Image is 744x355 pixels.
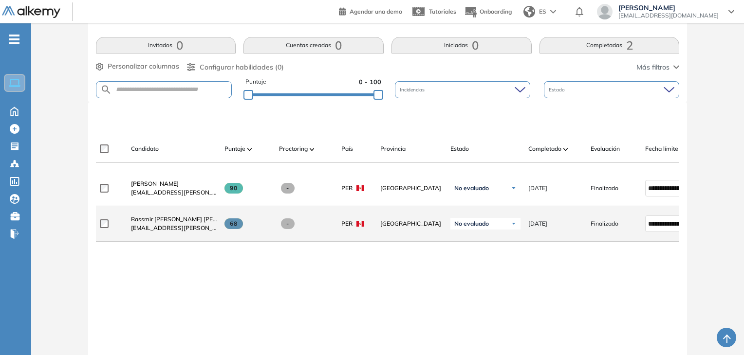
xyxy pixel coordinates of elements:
[563,148,568,151] img: [missing "en.ARROW_ALT" translation]
[591,184,618,193] span: Finalizado
[591,219,618,228] span: Finalizado
[511,221,517,227] img: Ícono de flecha
[350,8,402,15] span: Agendar una demo
[528,219,547,228] span: [DATE]
[636,62,679,72] button: Más filtros
[544,81,679,98] div: Estado
[618,4,719,12] span: [PERSON_NAME]
[450,144,469,153] span: Estado
[341,144,353,153] span: País
[131,215,217,224] a: Rassmir [PERSON_NAME] [PERSON_NAME] [PERSON_NAME]
[591,144,620,153] span: Evaluación
[528,184,547,193] span: [DATE]
[391,37,532,53] button: Iniciadas0
[480,8,512,15] span: Onboarding
[523,6,535,18] img: world
[96,61,179,71] button: Personalizar columnas
[131,180,179,187] span: [PERSON_NAME]
[281,218,295,229] span: -
[96,37,236,53] button: Invitados0
[359,77,381,87] span: 0 - 100
[200,62,284,72] span: Configurar habilidades (0)
[131,144,159,153] span: Candidato
[618,12,719,19] span: [EMAIL_ADDRESS][DOMAIN_NAME]
[636,62,670,72] span: Más filtros
[380,144,406,153] span: Provincia
[247,148,252,151] img: [missing "en.ARROW_ALT" translation]
[429,8,456,15] span: Tutoriales
[341,184,353,193] span: PER
[2,6,60,18] img: Logo
[356,185,364,191] img: PER
[395,81,530,98] div: Incidencias
[187,62,284,72] button: Configurar habilidades (0)
[224,183,243,194] span: 90
[380,219,443,228] span: [GEOGRAPHIC_DATA]
[245,77,266,87] span: Puntaje
[279,144,308,153] span: Proctoring
[224,218,243,229] span: 68
[339,5,402,17] a: Agendar una demo
[9,38,19,40] i: -
[100,84,112,96] img: SEARCH_ALT
[528,144,561,153] span: Completado
[341,219,353,228] span: PER
[224,144,245,153] span: Puntaje
[131,188,217,197] span: [EMAIL_ADDRESS][PERSON_NAME][DOMAIN_NAME]
[454,184,489,192] span: No evaluado
[108,61,179,71] span: Personalizar columnas
[131,224,217,232] span: [EMAIL_ADDRESS][PERSON_NAME][DOMAIN_NAME]
[281,183,295,194] span: -
[400,86,427,93] span: Incidencias
[645,144,678,153] span: Fecha límite
[131,215,300,223] span: Rassmir [PERSON_NAME] [PERSON_NAME] [PERSON_NAME]
[539,7,546,16] span: ES
[454,220,489,228] span: No evaluado
[511,185,517,191] img: Ícono de flecha
[356,221,364,227] img: PER
[549,86,567,93] span: Estado
[550,10,556,14] img: arrow
[131,179,217,188] a: [PERSON_NAME]
[464,1,512,22] button: Onboarding
[380,184,443,193] span: [GEOGRAPHIC_DATA]
[539,37,680,53] button: Completadas2
[243,37,384,53] button: Cuentas creadas0
[310,148,315,151] img: [missing "en.ARROW_ALT" translation]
